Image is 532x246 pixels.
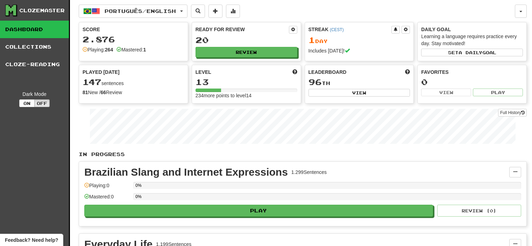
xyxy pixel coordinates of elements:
div: Dark Mode [5,91,64,98]
div: Favorites [421,69,523,76]
strong: 264 [105,47,113,52]
div: Streak [308,26,392,33]
div: Score [83,26,184,33]
span: Português / English [105,8,176,14]
div: 0 [421,78,523,86]
button: Add sentence to collection [208,5,222,18]
div: Ready for Review [196,26,289,33]
button: Review (0) [437,205,521,217]
span: 96 [308,77,322,87]
button: Review [196,47,297,57]
span: 1 [308,35,315,45]
div: Brazilian Slang and Internet Expressions [84,167,288,177]
div: Day [308,36,410,45]
div: 234 more points to level 14 [196,92,297,99]
div: 13 [196,78,297,86]
strong: 1 [143,47,146,52]
div: 1.299 Sentences [291,169,327,176]
span: Open feedback widget [5,237,58,244]
div: Playing: 0 [84,182,130,194]
span: Level [196,69,211,76]
button: View [308,89,410,97]
button: View [421,89,471,96]
button: Off [34,99,50,107]
div: Includes [DATE]! [308,47,410,54]
button: On [19,99,35,107]
button: Play [473,89,523,96]
strong: 81 [83,90,88,95]
div: Playing: [83,46,113,53]
strong: 66 [100,90,106,95]
div: sentences [83,78,184,87]
div: Mastered: [116,46,146,53]
a: (CEST) [330,27,344,32]
div: 20 [196,36,297,44]
a: Full History [498,109,527,117]
div: 2.876 [83,35,184,44]
span: Leaderboard [308,69,347,76]
button: Seta dailygoal [421,49,523,56]
div: Daily Goal [421,26,523,33]
button: More stats [226,5,240,18]
div: th [308,78,410,87]
span: a daily [459,50,482,55]
button: Play [84,205,433,217]
div: Mastered: 0 [84,193,130,205]
span: 147 [83,77,101,87]
button: Search sentences [191,5,205,18]
span: Played [DATE] [83,69,120,76]
p: In Progress [79,151,527,158]
div: Learning a language requires practice every day. Stay motivated! [421,33,523,47]
div: Clozemaster [19,7,65,14]
span: Score more points to level up [292,69,297,76]
div: New / Review [83,89,184,96]
button: Português/English [79,5,187,18]
span: This week in points, UTC [405,69,410,76]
